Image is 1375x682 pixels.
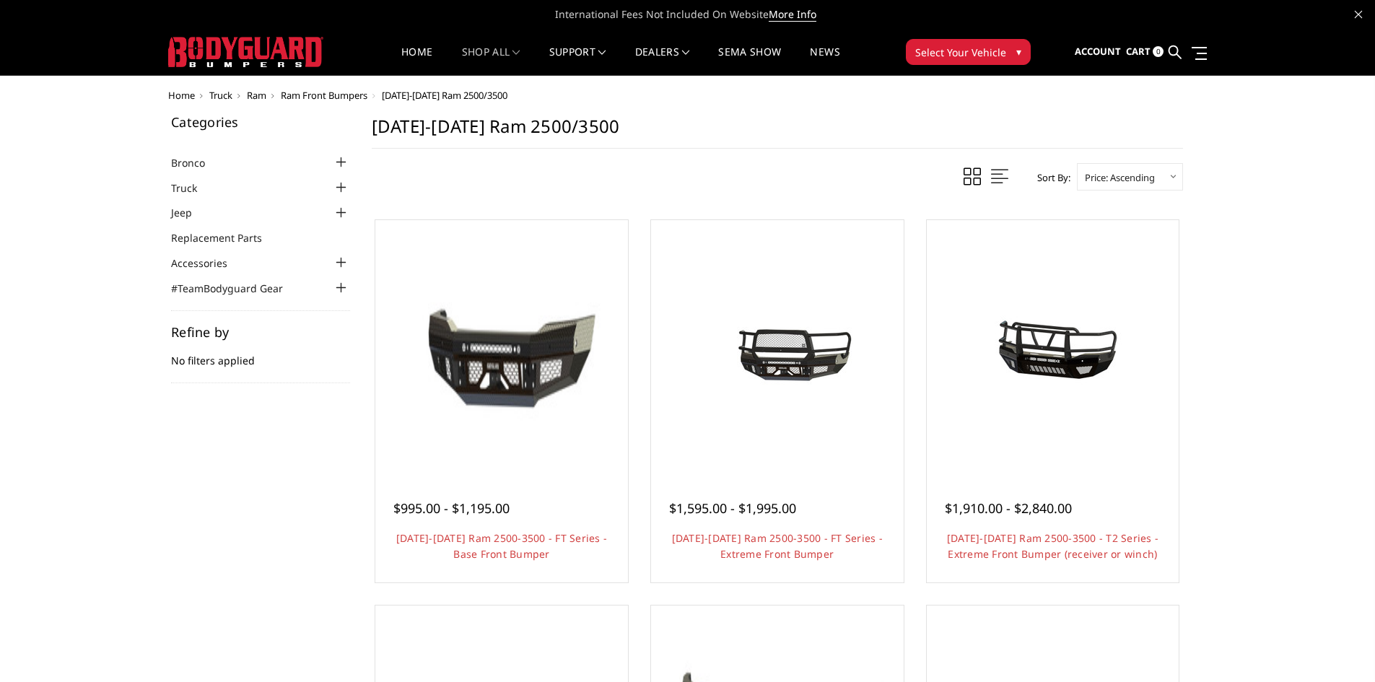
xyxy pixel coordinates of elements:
[1075,32,1121,71] a: Account
[171,205,210,220] a: Jeep
[462,47,520,75] a: shop all
[930,224,1176,469] a: 2019-2025 Ram 2500-3500 - T2 Series - Extreme Front Bumper (receiver or winch) 2019-2025 Ram 2500...
[209,89,232,102] a: Truck
[718,47,781,75] a: SEMA Show
[372,115,1183,149] h1: [DATE]-[DATE] Ram 2500/3500
[937,292,1168,401] img: 2019-2025 Ram 2500-3500 - T2 Series - Extreme Front Bumper (receiver or winch)
[247,89,266,102] a: Ram
[915,45,1006,60] span: Select Your Vehicle
[168,37,323,67] img: BODYGUARD BUMPERS
[382,89,507,102] span: [DATE]-[DATE] Ram 2500/3500
[1075,45,1121,58] span: Account
[1126,32,1164,71] a: Cart 0
[171,325,350,338] h5: Refine by
[171,325,350,383] div: No filters applied
[906,39,1031,65] button: Select Your Vehicle
[171,230,280,245] a: Replacement Parts
[1016,44,1021,59] span: ▾
[655,224,900,469] a: 2019-2025 Ram 2500-3500 - FT Series - Extreme Front Bumper 2019-2025 Ram 2500-3500 - FT Series - ...
[168,89,195,102] a: Home
[947,531,1158,561] a: [DATE]-[DATE] Ram 2500-3500 - T2 Series - Extreme Front Bumper (receiver or winch)
[1126,45,1151,58] span: Cart
[401,47,432,75] a: Home
[669,499,796,517] span: $1,595.00 - $1,995.00
[1153,46,1164,57] span: 0
[393,499,510,517] span: $995.00 - $1,195.00
[396,531,607,561] a: [DATE]-[DATE] Ram 2500-3500 - FT Series - Base Front Bumper
[672,531,883,561] a: [DATE]-[DATE] Ram 2500-3500 - FT Series - Extreme Front Bumper
[171,115,350,128] h5: Categories
[549,47,606,75] a: Support
[635,47,690,75] a: Dealers
[171,155,223,170] a: Bronco
[171,255,245,271] a: Accessories
[810,47,839,75] a: News
[379,224,624,469] img: 2019-2025 Ram 2500-3500 - FT Series - Base Front Bumper
[769,7,816,22] a: More Info
[171,180,215,196] a: Truck
[171,281,301,296] a: #TeamBodyguard Gear
[945,499,1072,517] span: $1,910.00 - $2,840.00
[281,89,367,102] a: Ram Front Bumpers
[1029,167,1070,188] label: Sort By:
